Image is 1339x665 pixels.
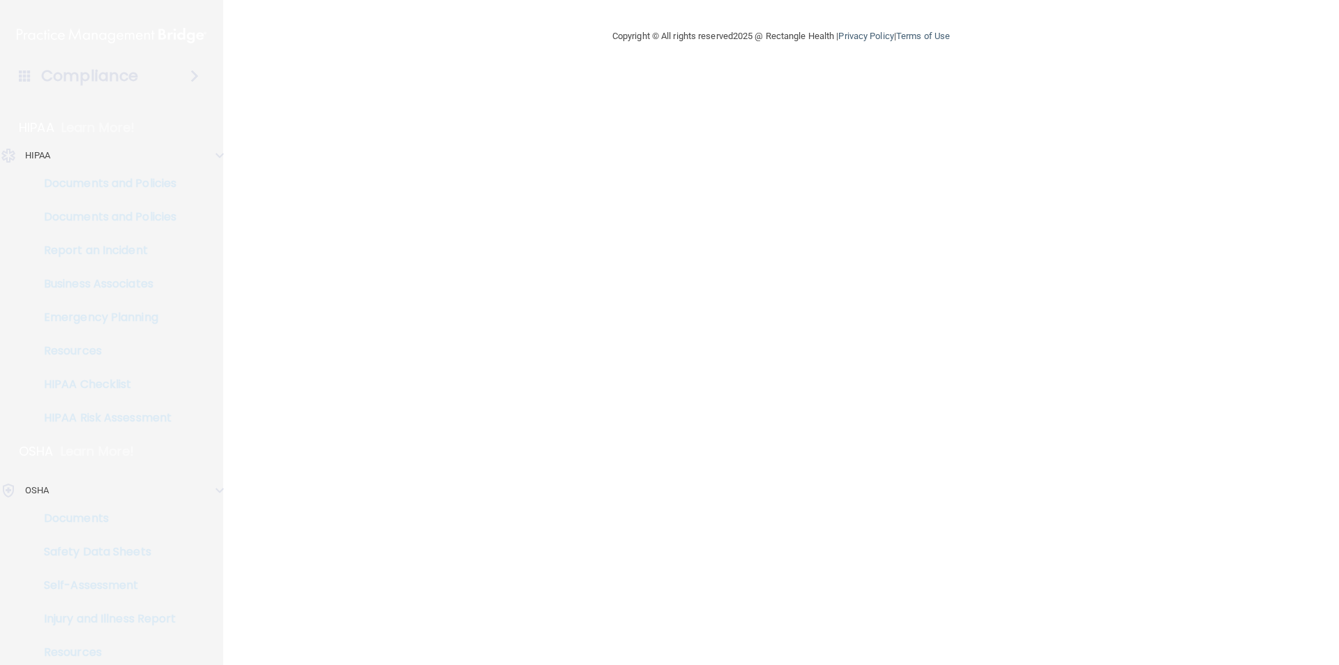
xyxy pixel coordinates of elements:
[9,645,199,659] p: Resources
[9,578,199,592] p: Self-Assessment
[9,511,199,525] p: Documents
[25,482,49,499] p: OSHA
[9,244,199,257] p: Report an Incident
[9,612,199,626] p: Injury and Illness Report
[61,443,135,460] p: Learn More!
[41,66,138,86] h4: Compliance
[9,378,199,391] p: HIPAA Checklist
[9,344,199,358] p: Resources
[61,119,135,136] p: Learn More!
[9,210,199,224] p: Documents and Policies
[896,31,950,41] a: Terms of Use
[527,14,1036,59] div: Copyright © All rights reserved 2025 @ Rectangle Health | |
[17,22,206,50] img: PMB logo
[9,177,199,190] p: Documents and Policies
[9,545,199,559] p: Safety Data Sheets
[9,277,199,291] p: Business Associates
[838,31,893,41] a: Privacy Policy
[9,311,199,324] p: Emergency Planning
[19,119,54,136] p: HIPAA
[9,411,199,425] p: HIPAA Risk Assessment
[25,147,51,164] p: HIPAA
[19,443,54,460] p: OSHA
